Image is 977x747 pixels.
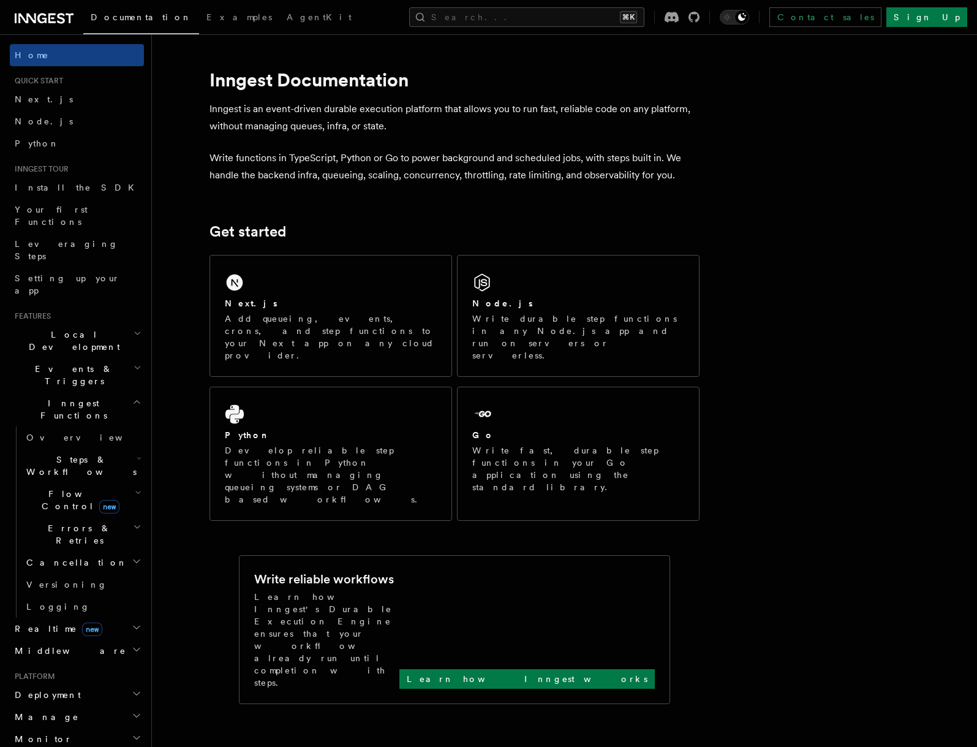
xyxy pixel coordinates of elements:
[10,164,69,174] span: Inngest tour
[472,429,494,441] h2: Go
[15,116,73,126] span: Node.js
[225,444,437,506] p: Develop reliable step functions in Python without managing queueing systems or DAG based workflows.
[10,76,63,86] span: Quick start
[91,12,192,22] span: Documentation
[15,49,49,61] span: Home
[82,623,102,636] span: new
[15,205,88,227] span: Your first Functions
[225,313,437,362] p: Add queueing, events, crons, and step functions to your Next app on any cloud provider.
[10,363,134,387] span: Events & Triggers
[15,183,141,192] span: Install the SDK
[26,580,107,590] span: Versioning
[26,602,90,612] span: Logging
[21,522,133,547] span: Errors & Retries
[10,233,144,267] a: Leveraging Steps
[21,552,144,574] button: Cancellation
[10,311,51,321] span: Features
[279,4,359,33] a: AgentKit
[472,313,684,362] p: Write durable step functions in any Node.js app and run on servers or serverless.
[10,684,144,706] button: Deployment
[620,11,637,23] kbd: ⌘K
[21,488,135,512] span: Flow Control
[10,110,144,132] a: Node.js
[209,223,286,240] a: Get started
[21,449,144,483] button: Steps & Workflows
[21,483,144,517] button: Flow Controlnew
[21,517,144,552] button: Errors & Retries
[287,12,352,22] span: AgentKit
[199,4,279,33] a: Examples
[10,711,79,723] span: Manage
[10,132,144,154] a: Python
[10,176,144,199] a: Install the SDK
[10,706,144,728] button: Manage
[209,255,452,377] a: Next.jsAdd queueing, events, crons, and step functions to your Next app on any cloud provider.
[209,69,700,91] h1: Inngest Documentation
[10,328,134,353] span: Local Development
[10,267,144,301] a: Setting up your app
[15,239,118,261] span: Leveraging Steps
[10,392,144,427] button: Inngest Functions
[399,669,655,689] a: Learn how Inngest works
[21,556,127,569] span: Cancellation
[26,433,153,442] span: Overview
[10,640,144,662] button: Middleware
[457,255,700,377] a: Node.jsWrite durable step functions in any Node.js app and run on servers or serverless.
[99,500,119,514] span: new
[21,596,144,618] a: Logging
[10,623,102,635] span: Realtime
[409,7,644,27] button: Search...⌘K
[15,138,59,148] span: Python
[10,427,144,618] div: Inngest Functions
[10,44,144,66] a: Home
[225,429,270,441] h2: Python
[10,689,81,701] span: Deployment
[472,297,533,309] h2: Node.js
[10,672,55,681] span: Platform
[21,574,144,596] a: Versioning
[457,387,700,521] a: GoWrite fast, durable step functions in your Go application using the standard library.
[15,94,73,104] span: Next.js
[254,591,399,689] p: Learn how Inngest's Durable Execution Engine ensures that your workflow already run until complet...
[254,571,394,588] h2: Write reliable workflows
[10,324,144,358] button: Local Development
[10,733,72,745] span: Monitor
[10,397,132,422] span: Inngest Functions
[10,645,126,657] span: Middleware
[21,453,137,478] span: Steps & Workflows
[407,673,647,685] p: Learn how Inngest works
[720,10,749,25] button: Toggle dark mode
[10,88,144,110] a: Next.js
[21,427,144,449] a: Overview
[10,199,144,233] a: Your first Functions
[10,358,144,392] button: Events & Triggers
[472,444,684,493] p: Write fast, durable step functions in your Go application using the standard library.
[209,150,700,184] p: Write functions in TypeScript, Python or Go to power background and scheduled jobs, with steps bu...
[10,618,144,640] button: Realtimenew
[206,12,272,22] span: Examples
[769,7,881,27] a: Contact sales
[886,7,967,27] a: Sign Up
[83,4,199,34] a: Documentation
[209,387,452,521] a: PythonDevelop reliable step functions in Python without managing queueing systems or DAG based wo...
[15,273,120,295] span: Setting up your app
[209,100,700,135] p: Inngest is an event-driven durable execution platform that allows you to run fast, reliable code ...
[225,297,277,309] h2: Next.js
